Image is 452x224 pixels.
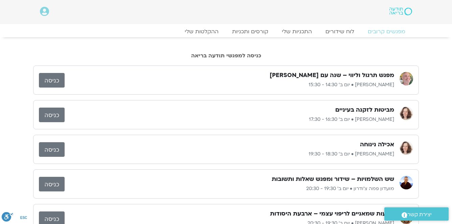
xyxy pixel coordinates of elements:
a: כניסה [39,73,65,88]
h3: מסעות שמאניים לריפוי עצמי – ארבעת היסודות [270,210,394,218]
a: מפגשים קרובים [361,28,412,35]
img: מועדון פמה צ'ודרון [400,176,413,189]
h3: מביטות לזקנה בעיניים [335,106,394,114]
h2: כניסה למפגשי תודעה בריאה [33,53,419,59]
p: מועדון פמה צ'ודרון • יום ב׳ 19:30 - 20:30 [65,185,394,193]
h3: שש השלמויות – שידור ומפגש שאלות ותשובות [272,175,394,183]
a: יצירת קשר [384,207,449,221]
h3: אכילה נינוחה [360,141,394,149]
img: רון אלון [400,72,413,86]
span: יצירת קשר [407,210,432,219]
a: ההקלטות שלי [178,28,225,35]
a: כניסה [39,142,65,157]
img: נעמה כהן [400,141,413,155]
nav: Menu [40,28,412,35]
a: התכניות שלי [275,28,319,35]
a: קורסים ותכניות [225,28,275,35]
a: כניסה [39,177,65,191]
p: [PERSON_NAME] • יום ב׳ 18:30 - 19:30 [65,150,394,158]
a: לוח שידורים [319,28,361,35]
h3: מפגש תרגול וליווי – שנה עם [PERSON_NAME] [270,71,394,79]
p: [PERSON_NAME] • יום ב׳ 14:30 - 15:30 [65,81,394,89]
a: כניסה [39,108,65,122]
p: [PERSON_NAME] • יום ב׳ 16:30 - 17:30 [65,115,394,124]
img: נעמה כהן [400,107,413,120]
